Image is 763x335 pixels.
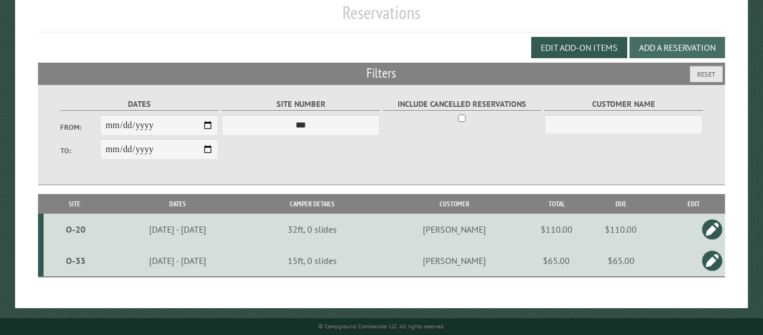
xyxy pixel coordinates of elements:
label: Dates [60,98,218,111]
label: Customer Name [545,98,703,111]
th: Dates [105,194,249,214]
th: Total [534,194,579,214]
td: $65.00 [579,245,663,277]
label: To: [60,145,100,156]
div: O-20 [48,224,103,235]
td: 15ft, 0 slides [250,245,375,277]
button: Edit Add-on Items [531,37,627,58]
th: Site [44,194,105,214]
th: Due [579,194,663,214]
td: [PERSON_NAME] [375,245,535,277]
div: [DATE] - [DATE] [107,255,248,266]
h2: Filters [38,63,724,84]
th: Camper Details [250,194,375,214]
label: Site Number [222,98,380,111]
div: [DATE] - [DATE] [107,224,248,235]
button: Reset [690,66,723,82]
td: $110.00 [579,214,663,245]
h1: Reservations [38,2,724,32]
label: From: [60,122,100,133]
td: $65.00 [534,245,579,277]
button: Add a Reservation [630,37,725,58]
small: © Campground Commander LLC. All rights reserved. [318,323,445,330]
label: Include Cancelled Reservations [383,98,541,111]
td: $110.00 [534,214,579,245]
td: [PERSON_NAME] [375,214,535,245]
div: O-33 [48,255,103,266]
th: Customer [375,194,535,214]
td: 32ft, 0 slides [250,214,375,245]
th: Edit [663,194,725,214]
